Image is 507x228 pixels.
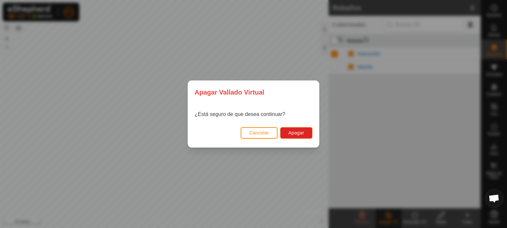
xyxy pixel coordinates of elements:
[249,130,269,135] font: Cancelar
[484,188,504,208] div: Chat abierto
[288,130,304,135] font: Apagar
[195,111,285,117] font: ¿Está seguro de que desea continuar?
[280,127,312,139] button: Apagar
[195,89,264,96] font: Apagar Vallado Virtual
[241,127,278,139] button: Cancelar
